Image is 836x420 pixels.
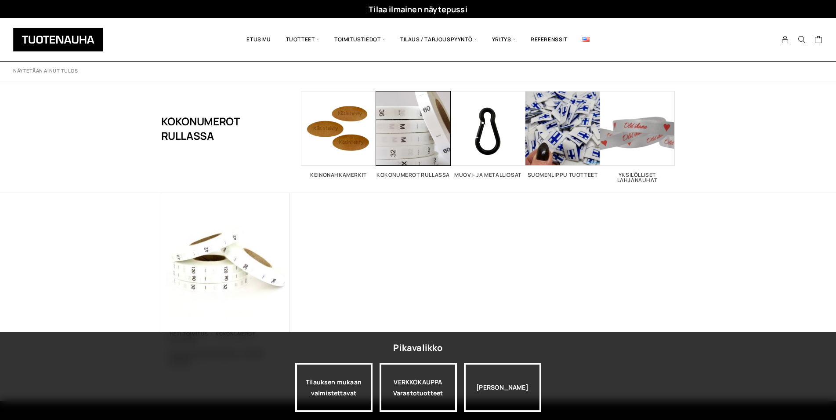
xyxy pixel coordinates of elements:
span: Yritys [485,25,523,55]
span: Tuotteet [279,25,327,55]
span: Tilaus / Tarjouspyyntö [393,25,485,55]
a: My Account [777,36,794,44]
h2: Keinonahkamerkit [301,172,376,178]
h2: Suomenlippu tuotteet [525,172,600,178]
h2: Muovi- ja metalliosat [451,172,525,178]
h2: Kokonumerot rullassa [376,172,451,178]
a: Referenssit [523,25,575,55]
span: Toimitustiedot [327,25,393,55]
a: VERKKOKAUPPAVarastotuotteet [380,363,457,412]
div: Pikavalikko [393,340,442,356]
p: Näytetään ainut tulos [13,68,78,74]
h1: Kokonumerot rullassa [161,91,257,166]
button: Search [793,36,810,44]
a: Heti toimitus [170,330,208,337]
a: Etusivu [239,25,278,55]
h2: Yksilölliset lahjanauhat [600,172,675,183]
div: VERKKOKAUPPA Varastotuotteet [380,363,457,412]
a: Visit product category Kokonumerot rullassa [376,91,451,178]
a: Visit product category Muovi- ja metalliosat [451,91,525,178]
div: [PERSON_NAME] [464,363,541,412]
a: Tilauksen mukaan valmistettavat [295,363,373,412]
img: English [583,37,590,42]
a: Visit product category Suomenlippu tuotteet [525,91,600,178]
a: Visit product category Keinonahkamerkit [301,91,376,178]
a: Cart [814,35,823,46]
a: Tilaa ilmainen näytepussi [369,4,467,15]
img: Tuotenauha Oy [13,28,103,51]
a: Visit product category Yksilölliset lahjanauhat [600,91,675,183]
